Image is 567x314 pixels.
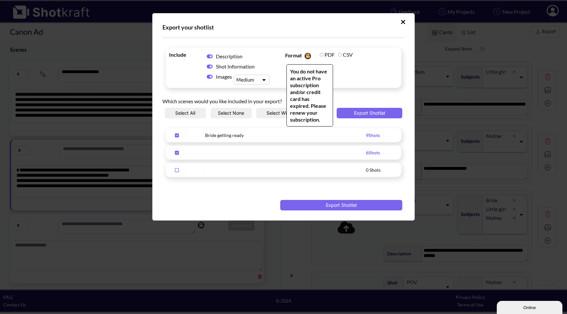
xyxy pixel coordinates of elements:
label: CSV [338,51,353,58]
span: 9 Shots [366,132,380,138]
div: Bride getting ready [205,131,366,139]
span: Format [285,51,318,61]
span: 6 Shots [366,150,380,155]
img: Camera Icon [303,51,312,61]
div: Upload Script [152,13,415,221]
iframe: chat widget [497,300,564,314]
span: Shot Information [216,63,255,69]
label: PDF [320,51,335,58]
button: Export Shotlist [280,200,402,210]
span: Include [169,51,202,58]
span: Description [216,53,242,59]
div: Export your shotlist [162,23,405,31]
button: Select All [165,108,206,118]
span: You do not have an active Pro subscription and/or credit card has expired. Please renew your subs... [286,64,333,127]
div: Which scenes would you like included in your export? [162,91,405,108]
button: Export Shotlist [337,108,402,118]
button: Select None [211,108,252,118]
span: 0 Shots [366,167,381,173]
button: Select With Shots [256,108,315,118]
span: Images [216,73,234,80]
